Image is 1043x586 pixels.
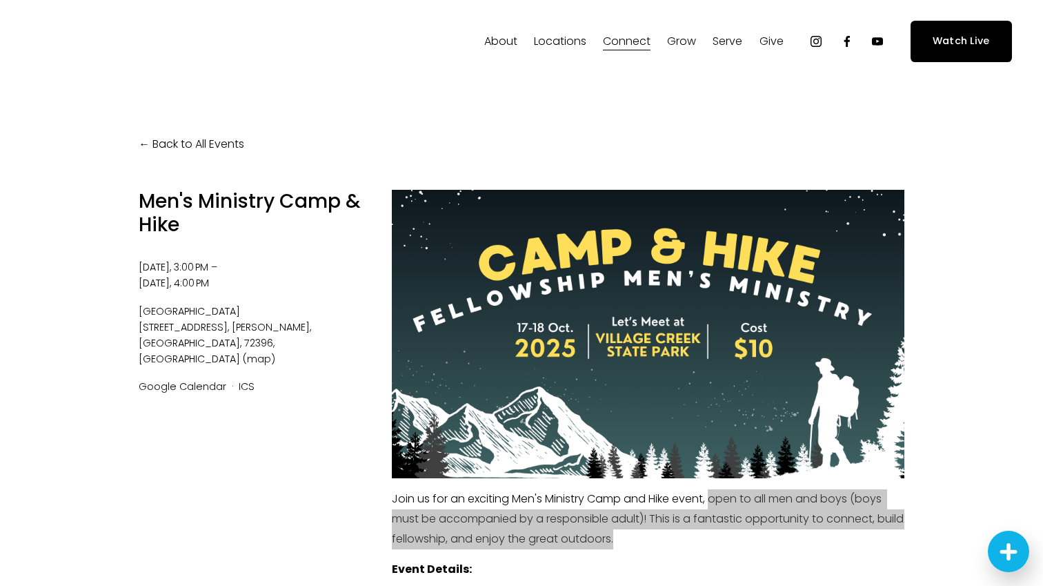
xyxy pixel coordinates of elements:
[759,30,784,52] a: folder dropdown
[139,276,174,290] time: [DATE]
[139,260,174,274] time: [DATE]
[31,28,223,55] img: Fellowship Memphis
[603,30,650,52] a: folder dropdown
[603,32,650,52] span: Connect
[713,32,742,52] span: Serve
[174,260,208,274] time: 3:00 PM
[534,32,586,52] span: Locations
[484,32,517,52] span: About
[239,380,255,393] a: ICS
[392,489,904,549] p: Join us for an exciting Men's Ministry Camp and Hike event, open to all men and boys (boys must b...
[871,35,884,48] a: YouTube
[139,135,244,155] a: Back to All Events
[139,380,226,393] a: Google Calendar
[139,320,311,350] span: [PERSON_NAME], [GEOGRAPHIC_DATA], 72396
[534,30,586,52] a: folder dropdown
[139,190,368,236] h1: Men's Ministry Camp & Hike
[243,352,275,366] a: (map)
[484,30,517,52] a: folder dropdown
[139,304,368,320] span: [GEOGRAPHIC_DATA]
[667,32,696,52] span: Grow
[139,352,240,366] span: [GEOGRAPHIC_DATA]
[840,35,854,48] a: Facebook
[139,320,232,334] span: [STREET_ADDRESS]
[911,21,1012,61] a: Watch Live
[174,276,209,290] time: 4:00 PM
[759,32,784,52] span: Give
[392,561,472,577] strong: Event Details:
[667,30,696,52] a: folder dropdown
[713,30,742,52] a: folder dropdown
[809,35,823,48] a: Instagram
